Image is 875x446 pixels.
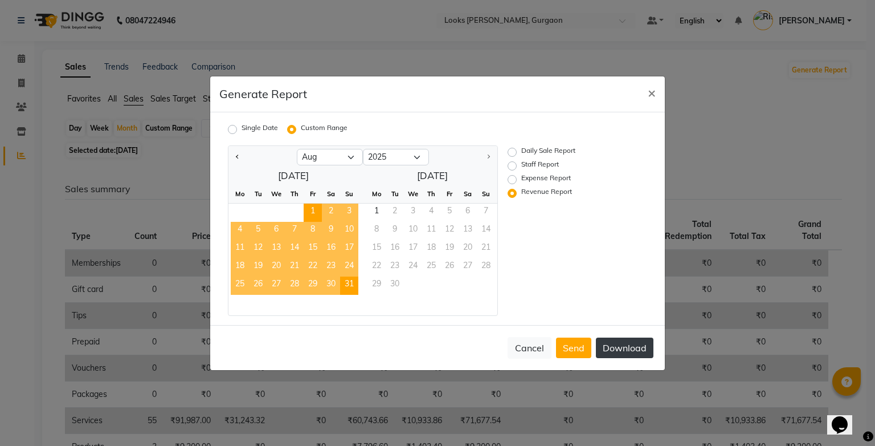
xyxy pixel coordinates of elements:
div: Wednesday, August 13, 2025 [267,240,285,258]
span: 23 [322,258,340,277]
select: Select month [297,149,363,166]
div: Tuesday, August 12, 2025 [249,240,267,258]
div: Wednesday, August 27, 2025 [267,277,285,295]
button: Previous month [233,148,242,167]
div: We [267,185,285,203]
div: Monday, August 18, 2025 [231,258,249,277]
div: Thursday, August 21, 2025 [285,258,304,277]
div: Sa [322,185,340,203]
div: Friday, August 15, 2025 [304,240,322,258]
div: Th [422,185,440,203]
div: Th [285,185,304,203]
div: Tu [386,185,404,203]
div: Mo [367,185,386,203]
span: 17 [340,240,358,258]
div: Sunday, August 3, 2025 [340,204,358,222]
div: Friday, August 1, 2025 [304,204,322,222]
span: 6 [267,222,285,240]
span: 22 [304,258,322,277]
div: Monday, August 11, 2025 [231,240,249,258]
span: 12 [249,240,267,258]
span: × [648,84,656,101]
span: 20 [267,258,285,277]
iframe: chat widget [827,400,864,435]
span: 18 [231,258,249,277]
div: Su [340,185,358,203]
div: Tuesday, August 19, 2025 [249,258,267,277]
div: Fr [304,185,322,203]
span: 30 [322,277,340,295]
span: 13 [267,240,285,258]
div: Tuesday, August 5, 2025 [249,222,267,240]
span: 19 [249,258,267,277]
span: 1 [304,204,322,222]
span: 14 [285,240,304,258]
h5: Generate Report [219,86,307,103]
div: Sa [459,185,477,203]
div: Monday, August 4, 2025 [231,222,249,240]
div: Wednesday, August 6, 2025 [267,222,285,240]
span: 29 [304,277,322,295]
label: Single Date [242,123,278,136]
div: Sunday, August 24, 2025 [340,258,358,277]
button: Cancel [508,337,551,359]
span: 28 [285,277,304,295]
div: Monday, September 1, 2025 [367,204,386,222]
div: Wednesday, August 20, 2025 [267,258,285,277]
label: Revenue Report [521,186,572,200]
span: 27 [267,277,285,295]
span: 8 [304,222,322,240]
div: We [404,185,422,203]
div: Saturday, August 23, 2025 [322,258,340,277]
button: Download [596,338,653,358]
div: Fr [440,185,459,203]
span: 16 [322,240,340,258]
span: 25 [231,277,249,295]
span: 24 [340,258,358,277]
button: Close [639,76,665,108]
span: 21 [285,258,304,277]
div: Monday, August 25, 2025 [231,277,249,295]
div: Friday, August 29, 2025 [304,277,322,295]
div: Sunday, August 31, 2025 [340,277,358,295]
div: Saturday, August 30, 2025 [322,277,340,295]
span: 5 [249,222,267,240]
span: 3 [340,204,358,222]
span: 15 [304,240,322,258]
span: 2 [322,204,340,222]
div: Saturday, August 16, 2025 [322,240,340,258]
div: Thursday, August 7, 2025 [285,222,304,240]
label: Daily Sale Report [521,145,575,159]
div: Saturday, August 9, 2025 [322,222,340,240]
div: Tuesday, August 26, 2025 [249,277,267,295]
div: Mo [231,185,249,203]
span: 9 [322,222,340,240]
div: Sunday, August 10, 2025 [340,222,358,240]
div: Friday, August 22, 2025 [304,258,322,277]
label: Custom Range [301,123,347,136]
div: Thursday, August 14, 2025 [285,240,304,258]
div: Tu [249,185,267,203]
label: Staff Report [521,159,559,173]
div: Sunday, August 17, 2025 [340,240,358,258]
button: Send [556,338,591,358]
div: Friday, August 8, 2025 [304,222,322,240]
span: 11 [231,240,249,258]
span: 31 [340,277,358,295]
select: Select year [363,149,429,166]
span: 10 [340,222,358,240]
span: 26 [249,277,267,295]
span: 7 [285,222,304,240]
div: Su [477,185,495,203]
span: 1 [367,204,386,222]
span: 4 [231,222,249,240]
label: Expense Report [521,173,571,186]
div: Saturday, August 2, 2025 [322,204,340,222]
div: Thursday, August 28, 2025 [285,277,304,295]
